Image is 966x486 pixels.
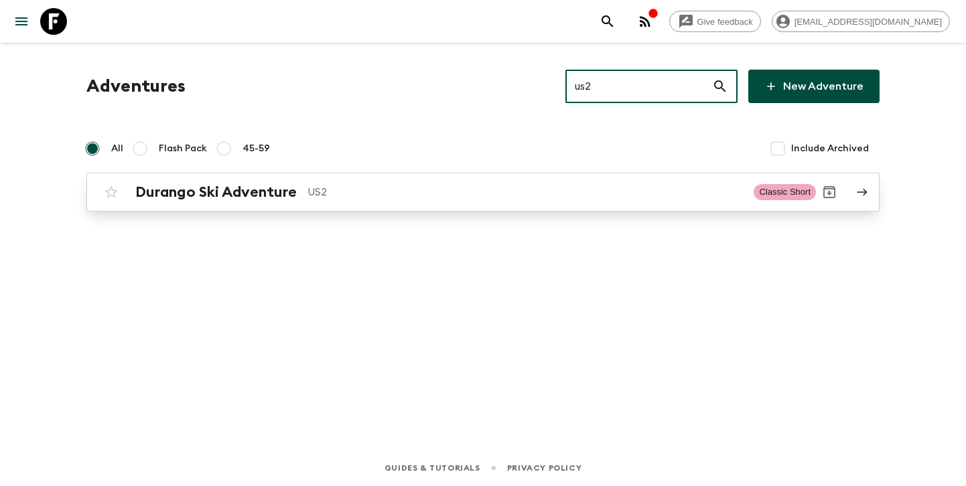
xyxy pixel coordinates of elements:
span: [EMAIL_ADDRESS][DOMAIN_NAME] [787,17,949,27]
a: Durango Ski AdventureUS2Classic ShortArchive [86,173,880,212]
span: All [111,142,123,155]
div: [EMAIL_ADDRESS][DOMAIN_NAME] [772,11,950,32]
button: search adventures [594,8,621,35]
a: Give feedback [669,11,761,32]
span: Classic Short [754,184,816,200]
a: Privacy Policy [507,461,581,475]
span: Include Archived [791,142,869,155]
span: 45-59 [243,142,270,155]
span: Flash Pack [159,142,207,155]
a: Guides & Tutorials [385,461,480,475]
button: Archive [816,179,843,206]
input: e.g. AR1, Argentina [565,68,712,105]
button: menu [8,8,35,35]
h2: Durango Ski Adventure [135,183,297,201]
span: Give feedback [690,17,760,27]
p: US2 [307,184,743,200]
h1: Adventures [86,73,186,100]
a: New Adventure [748,70,880,103]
